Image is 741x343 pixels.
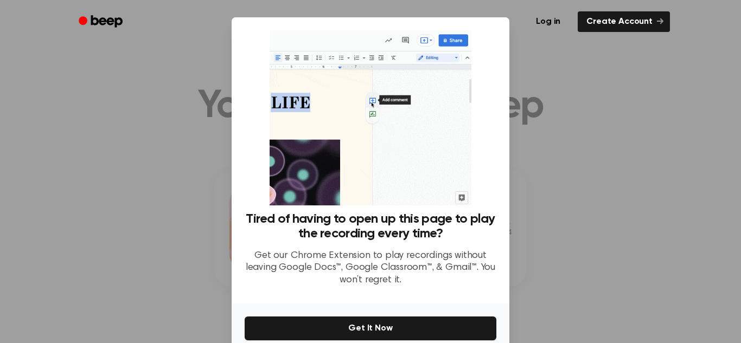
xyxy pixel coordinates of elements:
a: Create Account [578,11,670,32]
a: Beep [71,11,132,33]
h3: Tired of having to open up this page to play the recording every time? [245,212,496,241]
a: Log in [525,9,571,34]
button: Get It Now [245,316,496,340]
p: Get our Chrome Extension to play recordings without leaving Google Docs™, Google Classroom™, & Gm... [245,250,496,287]
img: Beep extension in action [270,30,471,205]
